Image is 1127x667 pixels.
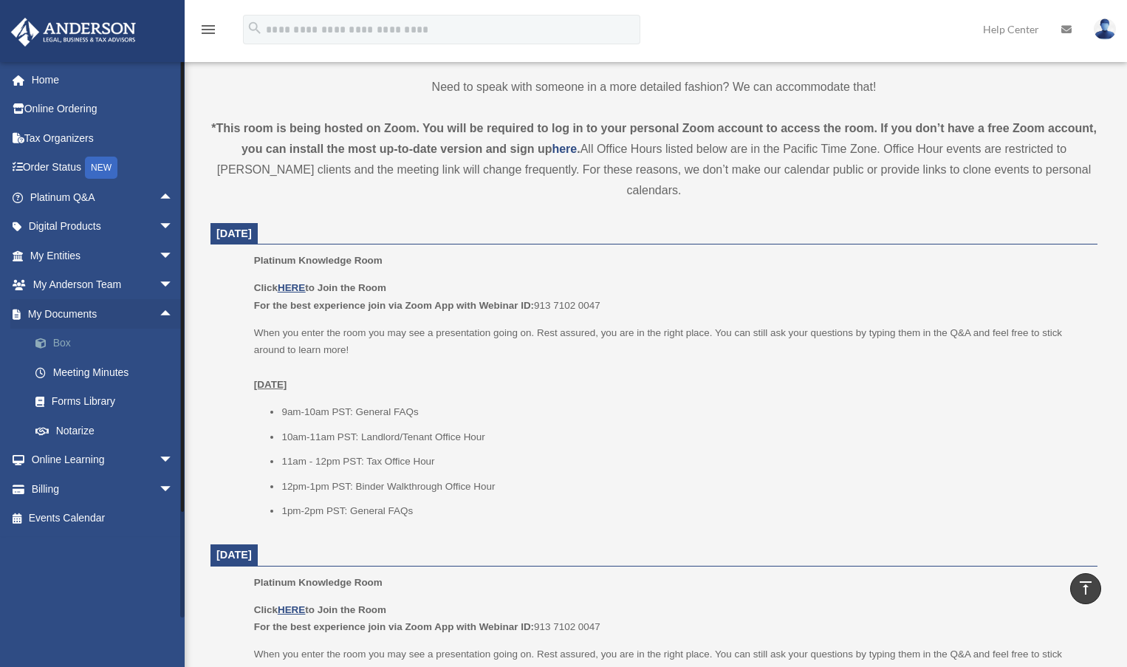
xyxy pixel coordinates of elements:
a: My Anderson Teamarrow_drop_down [10,270,196,300]
a: My Entitiesarrow_drop_down [10,241,196,270]
b: Click to Join the Room [254,604,386,615]
p: 913 7102 0047 [254,279,1087,314]
b: For the best experience join via Zoom App with Webinar ID: [254,300,534,311]
b: For the best experience join via Zoom App with Webinar ID: [254,621,534,632]
a: Box [21,329,196,358]
img: User Pic [1094,18,1116,40]
li: 12pm-1pm PST: Binder Walkthrough Office Hour [281,478,1087,496]
b: Click to Join the Room [254,282,386,293]
i: menu [199,21,217,38]
a: HERE [278,282,305,293]
a: Digital Productsarrow_drop_down [10,212,196,242]
strong: *This room is being hosted on Zoom. You will be required to log in to your personal Zoom account ... [211,122,1097,155]
a: Tax Organizers [10,123,196,153]
span: arrow_drop_down [159,241,188,271]
li: 9am-10am PST: General FAQs [281,403,1087,421]
span: arrow_drop_up [159,182,188,213]
span: arrow_drop_down [159,212,188,242]
a: here [552,143,577,155]
a: Billingarrow_drop_down [10,474,196,504]
a: menu [199,26,217,38]
p: Need to speak with someone in a more detailed fashion? We can accommodate that! [210,77,1097,98]
a: HERE [278,604,305,615]
a: Online Learningarrow_drop_down [10,445,196,475]
span: [DATE] [216,549,252,561]
a: Forms Library [21,387,196,417]
p: 913 7102 0047 [254,601,1087,636]
a: Order StatusNEW [10,153,196,183]
li: 10am-11am PST: Landlord/Tenant Office Hour [281,428,1087,446]
span: arrow_drop_down [159,270,188,301]
li: 1pm-2pm PST: General FAQs [281,502,1087,520]
span: arrow_drop_up [159,299,188,329]
span: Platinum Knowledge Room [254,255,383,266]
a: Online Ordering [10,95,196,124]
p: When you enter the room you may see a presentation going on. Rest assured, you are in the right p... [254,324,1087,394]
div: NEW [85,157,117,179]
a: Notarize [21,416,196,445]
i: search [247,20,263,36]
span: arrow_drop_down [159,474,188,504]
strong: . [577,143,580,155]
li: 11am - 12pm PST: Tax Office Hour [281,453,1087,471]
a: Platinum Q&Aarrow_drop_up [10,182,196,212]
a: Home [10,65,196,95]
a: Meeting Minutes [21,358,196,387]
i: vertical_align_top [1077,579,1095,597]
a: vertical_align_top [1070,573,1101,604]
span: arrow_drop_down [159,445,188,476]
span: [DATE] [216,228,252,239]
span: Platinum Knowledge Room [254,577,383,588]
img: Anderson Advisors Platinum Portal [7,18,140,47]
a: My Documentsarrow_drop_up [10,299,196,329]
div: All Office Hours listed below are in the Pacific Time Zone. Office Hour events are restricted to ... [210,118,1097,201]
u: [DATE] [254,379,287,390]
a: Events Calendar [10,504,196,533]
